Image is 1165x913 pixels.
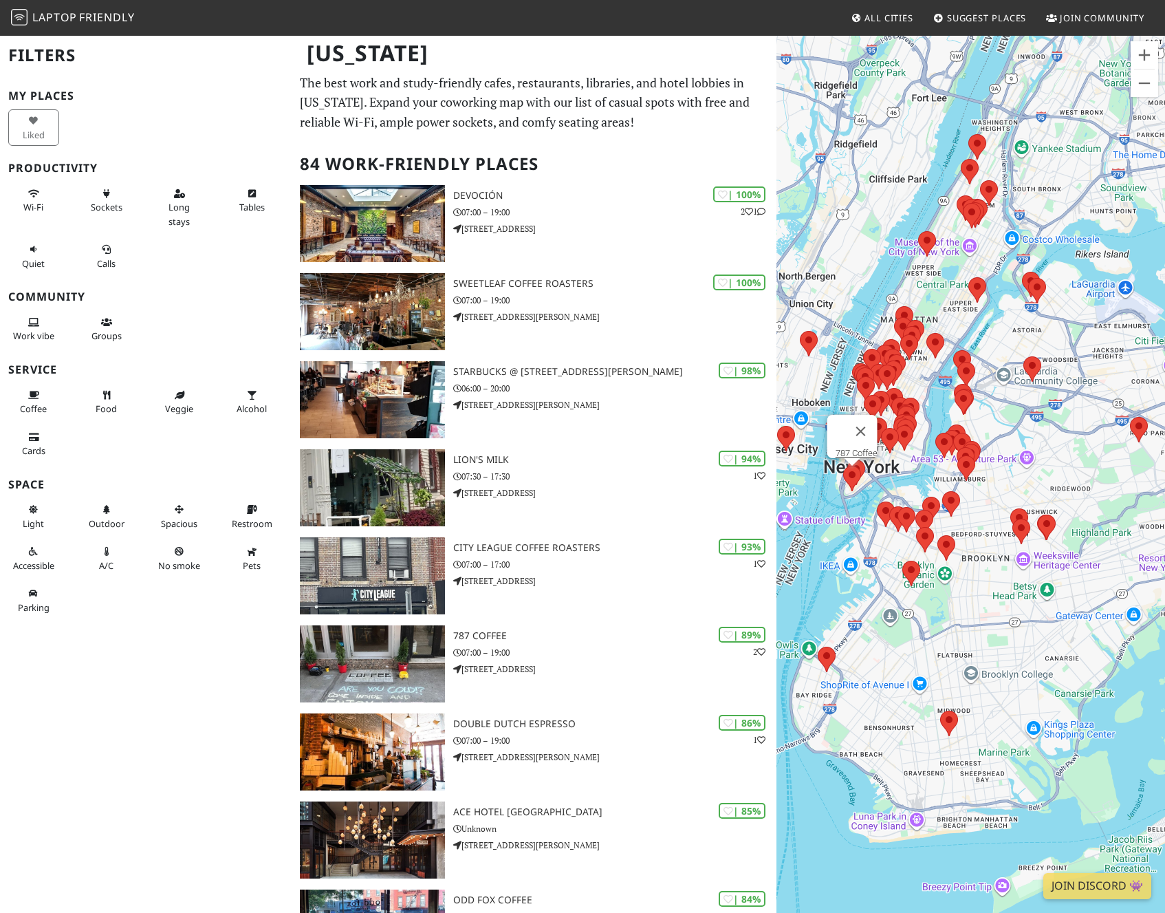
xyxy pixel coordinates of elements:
[453,398,777,411] p: [STREET_ADDRESS][PERSON_NAME]
[453,542,777,554] h3: City League Coffee Roasters
[8,582,59,619] button: Parking
[8,363,283,376] h3: Service
[13,559,54,572] span: Accessible
[300,73,769,132] p: The best work and study-friendly cafes, restaurants, libraries, and hotel lobbies in [US_STATE]. ...
[292,361,777,438] a: Starbucks @ 815 Hutchinson Riv Pkwy | 98% Starbucks @ [STREET_ADDRESS][PERSON_NAME] 06:00 – 20:00...
[753,557,765,570] p: 1
[227,540,278,577] button: Pets
[8,34,283,76] h2: Filters
[11,9,28,25] img: LaptopFriendly
[8,311,59,347] button: Work vibe
[8,89,283,103] h3: My Places
[453,454,777,466] h3: Lion's Milk
[99,559,113,572] span: Air conditioned
[453,486,777,500] p: [STREET_ADDRESS]
[300,802,445,879] img: Ace Hotel Brooklyn
[227,498,278,535] button: Restroom
[453,206,777,219] p: 07:00 – 19:00
[154,540,205,577] button: No smoke
[11,6,135,30] a: LaptopFriendly LaptopFriendly
[1131,69,1158,97] button: Zoom out
[8,238,59,275] button: Quiet
[8,182,59,219] button: Wi-Fi
[81,384,132,420] button: Food
[227,182,278,219] button: Tables
[753,645,765,658] p: 2
[237,402,267,415] span: Alcohol
[32,10,77,25] span: Laptop
[453,806,777,818] h3: Ace Hotel [GEOGRAPHIC_DATA]
[292,713,777,791] a: Double Dutch Espresso | 86% 1 Double Dutch Espresso 07:00 – 19:00 [STREET_ADDRESS][PERSON_NAME]
[97,257,116,270] span: Video/audio calls
[239,201,265,213] span: Work-friendly tables
[300,361,445,438] img: Starbucks @ 815 Hutchinson Riv Pkwy
[300,537,445,614] img: City League Coffee Roasters
[292,449,777,526] a: Lion's Milk | 94% 1 Lion's Milk 07:30 – 17:30 [STREET_ADDRESS]
[232,517,272,530] span: Restroom
[1060,12,1144,24] span: Join Community
[453,822,777,835] p: Unknown
[741,205,765,218] p: 2 1
[13,330,54,342] span: People working
[453,366,777,378] h3: Starbucks @ [STREET_ADDRESS][PERSON_NAME]
[96,402,117,415] span: Food
[453,646,777,659] p: 07:00 – 19:00
[23,517,44,530] span: Natural light
[753,733,765,746] p: 1
[453,470,777,483] p: 07:30 – 17:30
[227,384,278,420] button: Alcohol
[719,627,765,643] div: | 89%
[1043,873,1151,899] a: Join Discord 👾
[8,162,283,175] h3: Productivity
[845,6,919,30] a: All Cities
[719,451,765,466] div: | 94%
[1131,41,1158,69] button: Zoom in
[8,384,59,420] button: Coffee
[8,498,59,535] button: Light
[453,278,777,290] h3: Sweetleaf Coffee Roasters
[753,469,765,482] p: 1
[165,402,193,415] span: Veggie
[453,839,777,852] p: [STREET_ADDRESS][PERSON_NAME]
[8,290,283,303] h3: Community
[22,444,45,457] span: Credit cards
[292,185,777,262] a: Devoción | 100% 21 Devoción 07:00 – 19:00 [STREET_ADDRESS]
[292,273,777,350] a: Sweetleaf Coffee Roasters | 100% Sweetleaf Coffee Roasters 07:00 – 19:00 [STREET_ADDRESS][PERSON_...
[154,182,205,233] button: Long stays
[300,273,445,350] img: Sweetleaf Coffee Roasters
[89,517,124,530] span: Outdoor area
[292,537,777,614] a: City League Coffee Roasters | 93% 1 City League Coffee Roasters 07:00 – 17:00 [STREET_ADDRESS]
[22,257,45,270] span: Quiet
[453,382,777,395] p: 06:00 – 20:00
[81,238,132,275] button: Calls
[835,448,877,458] a: 787 Coffee
[300,143,769,185] h2: 84 Work-Friendly Places
[23,201,43,213] span: Stable Wi-Fi
[300,449,445,526] img: Lion's Milk
[719,539,765,555] div: | 93%
[844,415,877,448] button: Close
[453,190,777,202] h3: Devoción
[154,498,205,535] button: Spacious
[292,802,777,879] a: Ace Hotel Brooklyn | 85% Ace Hotel [GEOGRAPHIC_DATA] Unknown [STREET_ADDRESS][PERSON_NAME]
[79,10,134,25] span: Friendly
[243,559,261,572] span: Pet friendly
[292,625,777,702] a: 787 Coffee | 89% 2 787 Coffee 07:00 – 19:00 [STREET_ADDRESS]
[453,558,777,571] p: 07:00 – 17:00
[81,311,132,347] button: Groups
[453,663,777,676] p: [STREET_ADDRESS]
[453,222,777,235] p: [STREET_ADDRESS]
[81,498,132,535] button: Outdoor
[453,574,777,588] p: [STREET_ADDRESS]
[719,715,765,731] div: | 86%
[713,186,765,202] div: | 100%
[81,540,132,577] button: A/C
[300,185,445,262] img: Devoción
[453,310,777,323] p: [STREET_ADDRESS][PERSON_NAME]
[296,34,774,72] h1: [US_STATE]
[8,540,59,577] button: Accessible
[8,478,283,491] h3: Space
[300,625,445,702] img: 787 Coffee
[713,275,765,290] div: | 100%
[8,426,59,462] button: Cards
